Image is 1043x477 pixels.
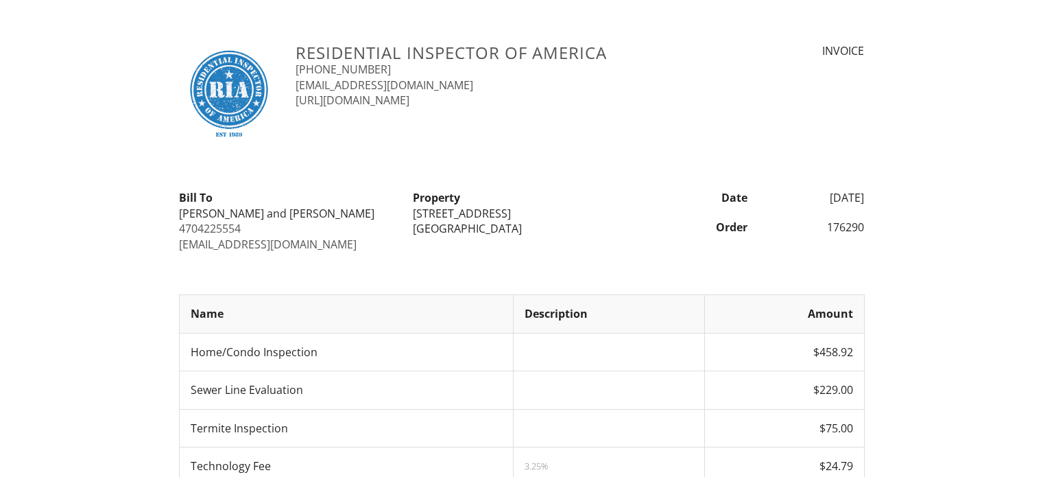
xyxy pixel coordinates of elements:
td: $75.00 [705,409,864,447]
a: [URL][DOMAIN_NAME] [296,93,409,108]
a: [PHONE_NUMBER] [296,62,391,77]
td: $229.00 [705,371,864,409]
a: 4704225554 [179,221,241,236]
th: Amount [705,295,864,333]
div: 3.25% [525,461,693,472]
img: RIABluePNG.png [179,43,280,144]
div: Order [638,220,756,235]
div: [DATE] [756,190,873,205]
a: [EMAIL_ADDRESS][DOMAIN_NAME] [179,237,357,252]
th: Name [179,295,513,333]
strong: Property [413,190,460,205]
a: [EMAIL_ADDRESS][DOMAIN_NAME] [296,78,473,93]
div: Date [638,190,756,205]
div: [GEOGRAPHIC_DATA] [413,221,630,236]
h3: Residential Inspector of America [296,43,688,62]
span: Sewer Line Evaluation [191,382,303,397]
th: Description [513,295,704,333]
div: 176290 [756,220,873,235]
span: Termite Inspection [191,421,288,436]
div: INVOICE [705,43,864,58]
div: [PERSON_NAME] and [PERSON_NAME] [179,206,396,221]
td: $458.92 [705,333,864,371]
strong: Bill To [179,190,213,205]
span: Home/Condo Inspection [191,345,317,360]
div: [STREET_ADDRESS] [413,206,630,221]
